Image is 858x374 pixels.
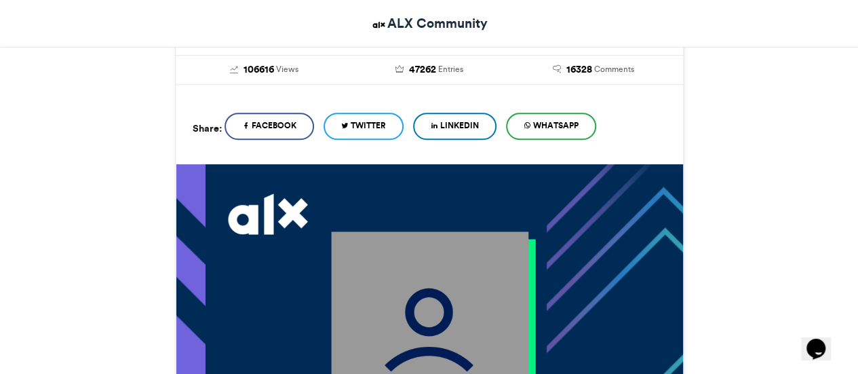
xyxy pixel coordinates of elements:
span: Twitter [351,119,386,132]
span: 16328 [566,62,592,77]
span: 106616 [243,62,274,77]
a: ALX Community [370,14,488,33]
span: Facebook [252,119,296,132]
img: ALX Community [370,16,387,33]
h5: Share: [193,119,222,137]
span: Entries [437,63,463,75]
span: Comments [594,63,634,75]
a: WhatsApp [506,113,596,140]
span: 47262 [408,62,435,77]
span: WhatsApp [533,119,579,132]
a: 47262 Entries [357,62,501,77]
a: LinkedIn [413,113,496,140]
a: 16328 Comments [522,62,666,77]
span: LinkedIn [440,119,479,132]
a: Facebook [225,113,314,140]
a: 106616 Views [193,62,337,77]
span: Views [276,63,298,75]
a: Twitter [324,113,404,140]
iframe: chat widget [801,320,844,360]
